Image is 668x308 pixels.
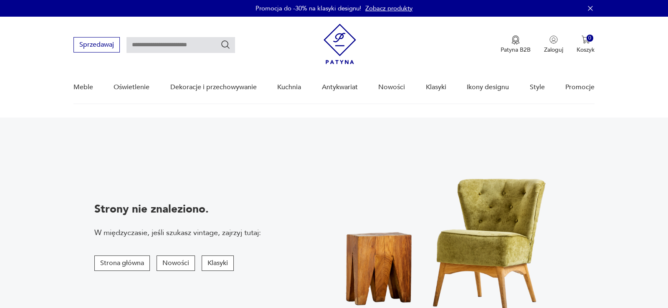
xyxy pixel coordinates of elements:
[549,35,558,44] img: Ikonka użytkownika
[94,228,261,238] p: W międzyczasie, jeśli szukasz vintage, zajrzyj tutaj:
[501,46,531,54] p: Patyna B2B
[544,35,563,54] button: Zaloguj
[94,202,261,217] p: Strony nie znaleziono.
[157,255,195,271] button: Nowości
[114,71,149,103] a: Oświetlenie
[73,37,120,53] button: Sprzedawaj
[577,46,595,54] p: Koszyk
[365,4,412,13] a: Zobacz produkty
[501,35,531,54] button: Patyna B2B
[170,71,257,103] a: Dekoracje i przechowywanie
[94,255,150,271] button: Strona główna
[544,46,563,54] p: Zaloguj
[426,71,446,103] a: Klasyki
[530,71,545,103] a: Style
[73,43,120,48] a: Sprzedawaj
[587,35,594,42] div: 0
[511,35,520,45] img: Ikona medalu
[582,35,590,44] img: Ikona koszyka
[501,35,531,54] a: Ikona medaluPatyna B2B
[220,40,230,50] button: Szukaj
[202,255,234,271] button: Klasyki
[73,71,93,103] a: Meble
[322,71,358,103] a: Antykwariat
[565,71,595,103] a: Promocje
[277,71,301,103] a: Kuchnia
[256,4,361,13] p: Promocja do -30% na klasyki designu!
[577,35,595,54] button: 0Koszyk
[324,24,356,64] img: Patyna - sklep z meblami i dekoracjami vintage
[378,71,405,103] a: Nowości
[467,71,509,103] a: Ikony designu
